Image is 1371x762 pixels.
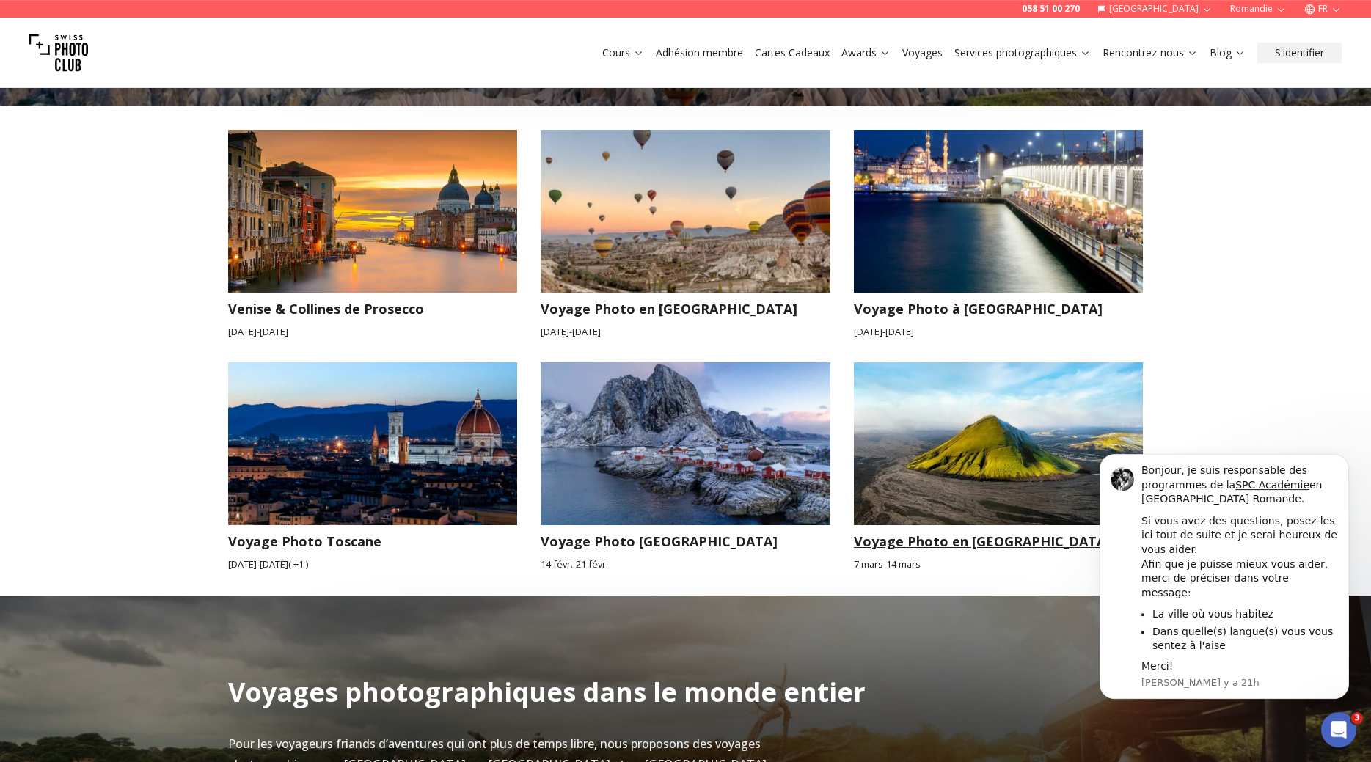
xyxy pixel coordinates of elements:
button: Cours [596,43,650,63]
a: Voyage Photo ToscaneVoyage Photo Toscane[DATE]-[DATE]( +1 ) [228,362,518,571]
button: Awards [836,43,896,63]
small: [DATE] - [DATE] [541,325,830,339]
button: Blog [1204,43,1251,63]
a: Blog [1210,45,1246,60]
a: Voyage Photo Îles LofotenVoyage Photo [GEOGRAPHIC_DATA]14 févr.-21 févr. [541,362,830,571]
h3: Voyage Photo Toscane [228,531,518,552]
a: Awards [841,45,891,60]
img: Venise & Collines de Prosecco [213,122,532,301]
small: 7 mars - 14 mars [854,557,1144,571]
img: Voyage Photo Îles Lofoten [526,354,844,533]
a: Rencontrez-nous [1103,45,1198,60]
span: 3 [1351,712,1363,724]
h3: Voyage Photo à [GEOGRAPHIC_DATA] [854,298,1144,319]
img: Voyage Photo en Islande [854,362,1144,525]
button: Cartes Cadeaux [749,43,836,63]
a: Cours [602,45,644,60]
h3: Voyage Photo [GEOGRAPHIC_DATA] [541,531,830,552]
a: Voyage Photo à IstanbulVoyage Photo à [GEOGRAPHIC_DATA][DATE]-[DATE] [854,130,1144,339]
h2: Voyages photographiques dans le monde entier [228,678,866,707]
h3: Venise & Collines de Prosecco [228,298,518,319]
small: [DATE] - [DATE] [228,325,518,339]
img: Voyage Photo Toscane [213,354,532,533]
small: [DATE] - [DATE] [854,325,1144,339]
a: Voyage Photo en IslandeVoyage Photo en [GEOGRAPHIC_DATA]7 mars-14 mars [854,362,1144,571]
small: 14 févr. - 21 févr. [541,557,830,571]
button: Adhésion membre [650,43,749,63]
a: 058 51 00 270 [1022,3,1080,15]
button: Rencontrez-nous [1097,43,1204,63]
img: Voyage Photo en Cappadoce [526,122,844,301]
img: Voyage Photo à Istanbul [839,122,1158,301]
h3: Voyage Photo en [GEOGRAPHIC_DATA] [541,298,830,319]
iframe: Intercom live chat [1321,712,1356,747]
a: Voyages [902,45,943,60]
iframe: Intercom notifications message [1078,446,1371,722]
button: S'identifier [1257,43,1342,63]
a: Services photographiques [954,45,1091,60]
a: Venise & Collines de ProseccoVenise & Collines de Prosecco[DATE]-[DATE] [228,130,518,339]
img: Swiss photo club [29,23,88,82]
h3: Voyage Photo en [GEOGRAPHIC_DATA] [854,531,1144,552]
button: Voyages [896,43,948,63]
button: Services photographiques [948,43,1097,63]
a: Voyage Photo en CappadoceVoyage Photo en [GEOGRAPHIC_DATA][DATE]-[DATE] [541,130,830,339]
a: Adhésion membre [656,45,743,60]
small: [DATE] - [DATE] ( + 1 ) [228,557,518,571]
a: Cartes Cadeaux [755,45,830,60]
